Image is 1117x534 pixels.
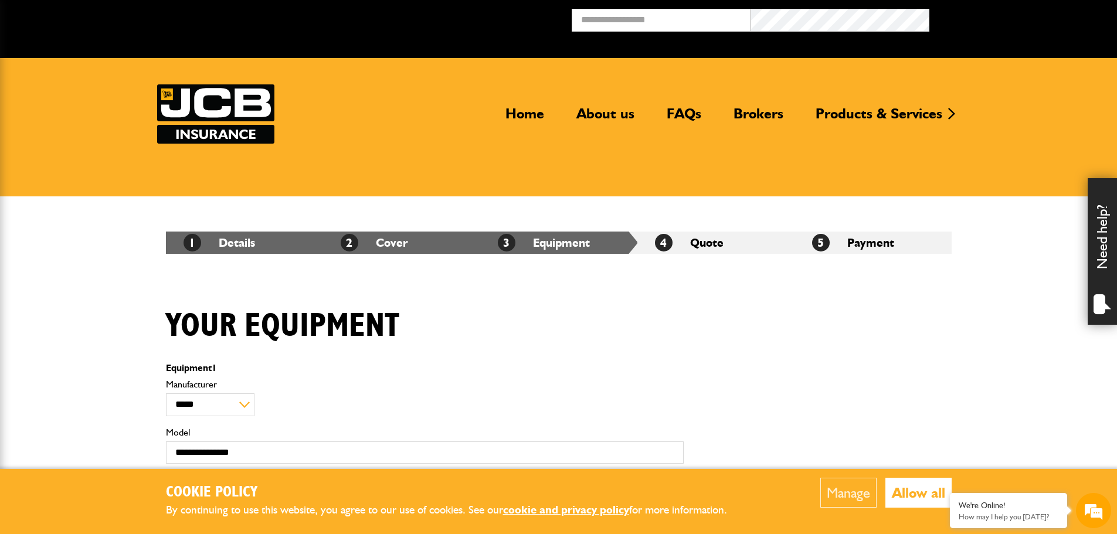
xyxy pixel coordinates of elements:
[166,428,684,437] label: Model
[655,234,673,251] span: 4
[480,232,637,254] li: Equipment
[157,84,274,144] img: JCB Insurance Services logo
[212,362,217,373] span: 1
[498,234,515,251] span: 3
[497,105,553,132] a: Home
[637,232,795,254] li: Quote
[166,363,684,373] p: Equipment
[341,234,358,251] span: 2
[658,105,710,132] a: FAQs
[166,380,684,389] label: Manufacturer
[166,484,746,502] h2: Cookie Policy
[166,307,399,346] h1: Your equipment
[503,503,629,516] a: cookie and privacy policy
[885,478,952,508] button: Allow all
[959,512,1058,521] p: How may I help you today?
[807,105,951,132] a: Products & Services
[820,478,877,508] button: Manage
[157,84,274,144] a: JCB Insurance Services
[812,234,830,251] span: 5
[184,234,201,251] span: 1
[929,9,1108,27] button: Broker Login
[341,236,408,250] a: 2Cover
[725,105,792,132] a: Brokers
[568,105,643,132] a: About us
[795,232,952,254] li: Payment
[959,501,1058,511] div: We're Online!
[1088,178,1117,325] div: Need help?
[184,236,255,250] a: 1Details
[166,501,746,519] p: By continuing to use this website, you agree to our use of cookies. See our for more information.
